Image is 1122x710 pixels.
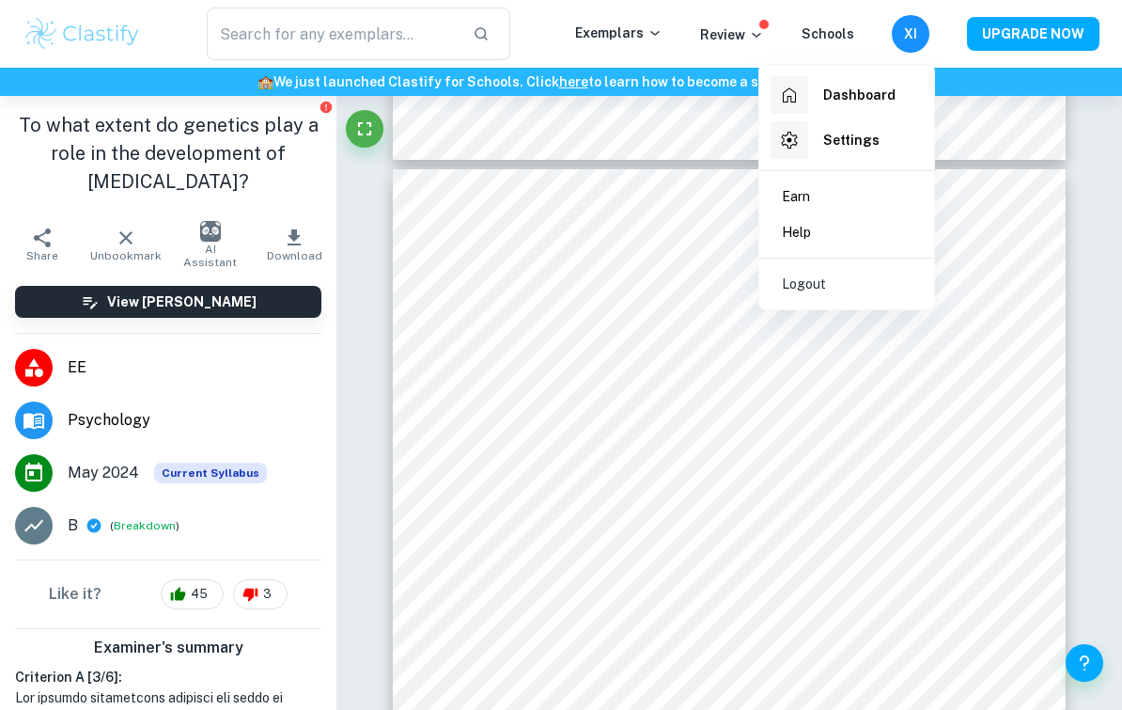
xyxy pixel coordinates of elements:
a: Dashboard [767,72,927,118]
a: Settings [767,118,927,163]
p: Earn [782,186,810,207]
p: Help [782,222,811,243]
a: Help [767,214,927,250]
a: Earn [767,179,927,214]
h6: Dashboard [823,85,896,105]
p: Logout [782,274,826,294]
h6: Settings [823,130,880,150]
